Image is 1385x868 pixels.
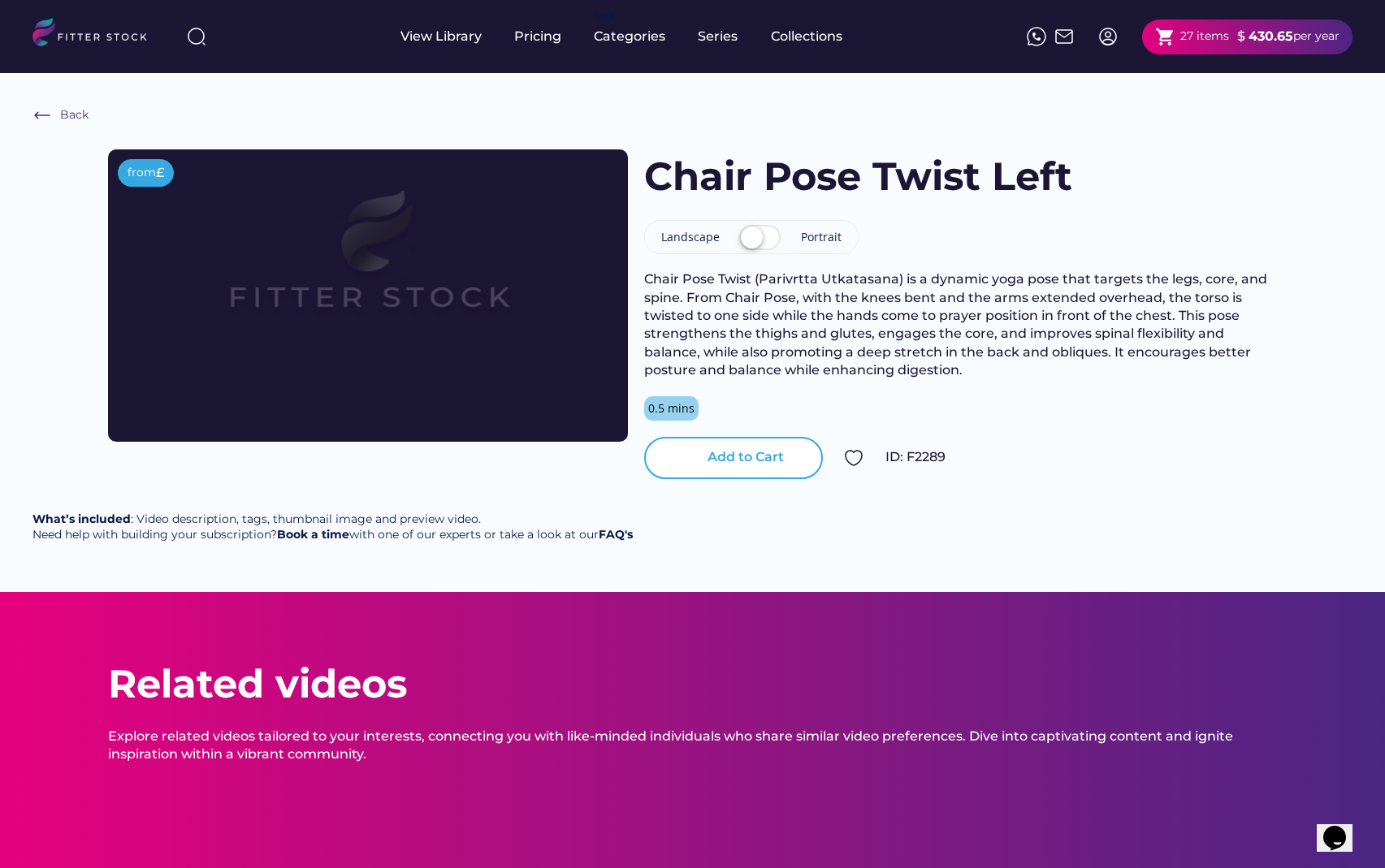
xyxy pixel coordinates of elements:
[682,448,702,468] button: shopping_cart
[594,8,615,24] div: fvck
[644,270,1278,379] div: Chair Pose Twist (Parivrtta Utkatasana) is a dynamic yoga pose that targets the legs, core, and s...
[514,28,561,45] div: Pricing
[844,448,863,468] img: Group%201000002324.svg
[400,28,482,45] div: View Library
[708,448,784,466] div: Add to Cart
[128,165,156,181] div: from
[32,18,161,51] img: LOGO.svg
[1293,28,1340,45] div: per year
[1098,27,1118,46] img: profile-circle.svg
[594,28,665,45] div: Categories
[160,149,576,383] img: Frame%2079%20%281%29.svg
[108,657,407,711] div: Related videos
[60,107,89,123] div: Back
[1237,28,1245,45] div: $
[32,512,633,543] div: : Video description, tags, thumbnail image and preview video. Need help with building your subscr...
[698,28,738,45] div: Series
[1180,28,1229,45] div: 27 items
[801,229,842,245] div: Portrait
[648,400,695,417] div: 0.5 mins
[1317,803,1369,852] iframe: chat widget
[771,28,842,45] div: Collections
[1027,27,1046,46] img: meteor-icons_whatsapp%20%281%29.svg
[108,728,1278,764] div: Explore related videos tailored to your interests, connecting you with like-minded individuals wh...
[32,106,52,125] img: Frame%20%286%29.svg
[32,512,131,526] strong: What’s included
[187,27,206,46] img: search-normal%203.svg
[599,527,633,542] a: FAQ's
[1155,27,1175,47] button: shopping_cart
[277,527,349,542] a: Book a time
[1054,27,1074,46] img: Frame%2051.svg
[1249,28,1293,44] strong: 430.65
[156,164,164,182] div: £
[661,229,720,245] div: Landscape
[885,448,1278,466] div: ID: F2289
[644,149,1072,204] h1: Chair Pose Twist Left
